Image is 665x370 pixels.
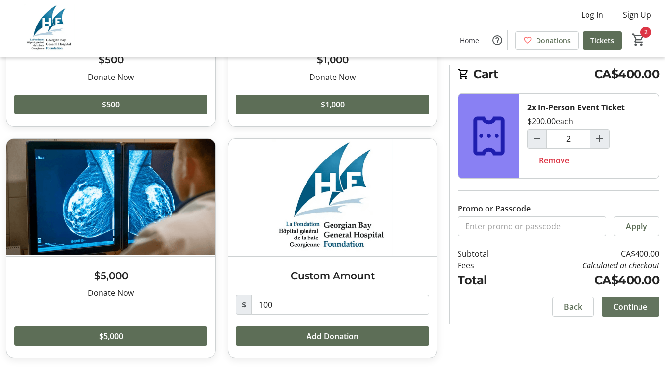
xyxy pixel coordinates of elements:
[583,31,622,50] a: Tickets
[573,7,611,23] button: Log In
[236,295,252,315] span: $
[515,31,579,50] a: Donations
[452,31,487,50] a: Home
[581,9,603,21] span: Log In
[539,155,569,166] span: Remove
[630,31,647,49] button: Cart
[251,295,429,315] input: Donation Amount
[458,271,516,289] td: Total
[236,95,429,114] button: $1,000
[458,248,516,260] td: Subtotal
[528,130,546,148] button: Decrement by one
[516,271,659,289] td: CA$400.00
[458,203,531,214] label: Promo or Passcode
[102,99,120,110] span: $500
[536,35,571,46] span: Donations
[527,115,573,127] div: $200.00 each
[614,301,647,313] span: Continue
[516,260,659,271] td: Calculated at checkout
[527,102,625,113] div: 2x In-Person Event Ticket
[516,248,659,260] td: CA$400.00
[590,130,609,148] button: Increment by one
[602,297,659,317] button: Continue
[460,35,479,46] span: Home
[236,53,429,67] h3: $1,000
[6,4,93,53] img: Georgian Bay General Hospital Foundation's Logo
[14,326,207,346] button: $5,000
[594,65,660,83] span: CA$400.00
[590,35,614,46] span: Tickets
[321,99,345,110] span: $1,000
[236,326,429,346] button: Add Donation
[14,268,207,283] h3: $5,000
[626,220,647,232] span: Apply
[458,260,516,271] td: Fees
[623,9,651,21] span: Sign Up
[6,139,215,257] img: $5,000
[307,330,358,342] span: Add Donation
[552,297,594,317] button: Back
[14,287,207,299] div: Donate Now
[14,95,207,114] button: $500
[546,129,590,149] input: In-Person Event Ticket Quantity
[14,71,207,83] div: Donate Now
[458,216,606,236] input: Enter promo or passcode
[458,65,659,85] h2: Cart
[14,53,207,67] h3: $500
[527,151,581,170] button: Remove
[236,268,429,283] h3: Custom Amount
[236,71,429,83] div: Donate Now
[564,301,582,313] span: Back
[615,7,659,23] button: Sign Up
[228,139,437,257] img: Custom Amount
[99,330,123,342] span: $5,000
[614,216,659,236] button: Apply
[487,30,507,50] button: Help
